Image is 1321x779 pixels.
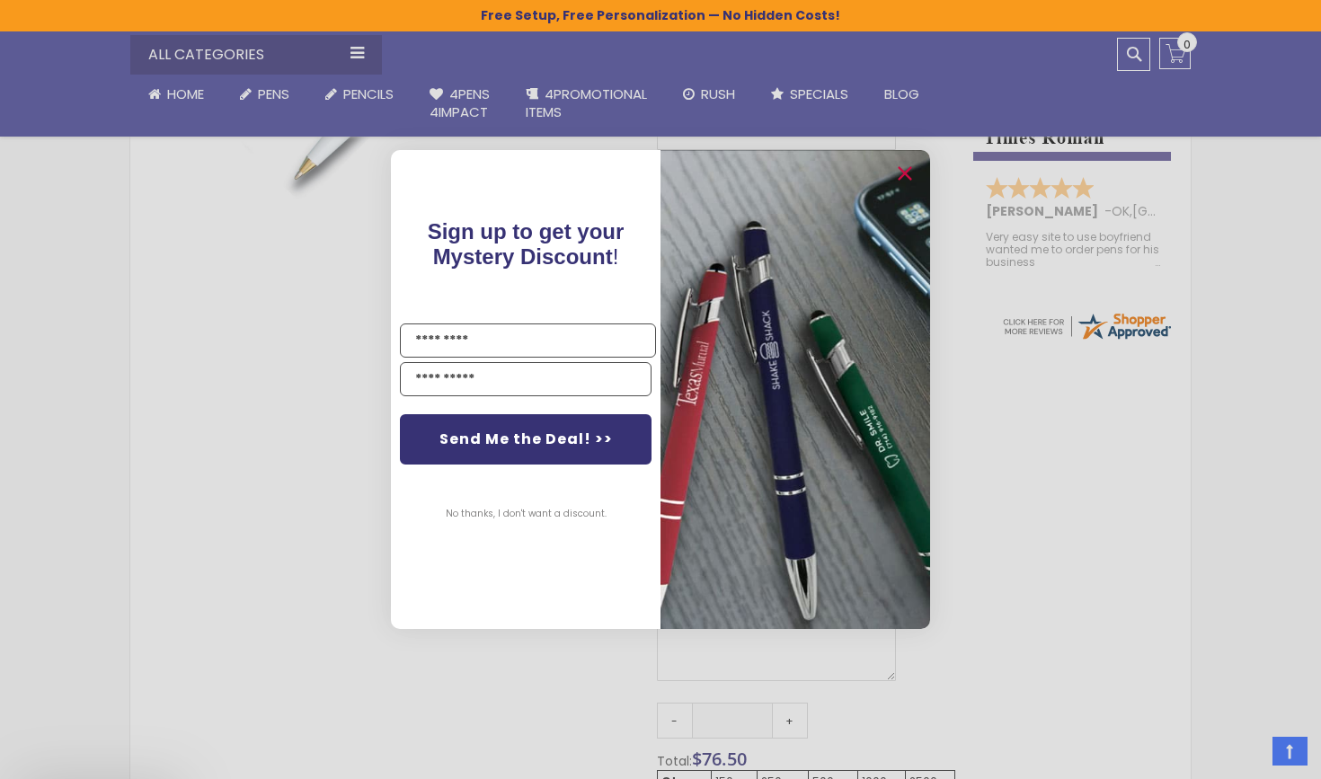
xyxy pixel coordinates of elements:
button: No thanks, I don't want a discount. [437,491,616,536]
span: ! [428,219,625,269]
button: Send Me the Deal! >> [400,414,652,465]
button: Close dialog [891,159,919,188]
span: Sign up to get your Mystery Discount [428,219,625,269]
img: pop-up-image [660,150,930,629]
